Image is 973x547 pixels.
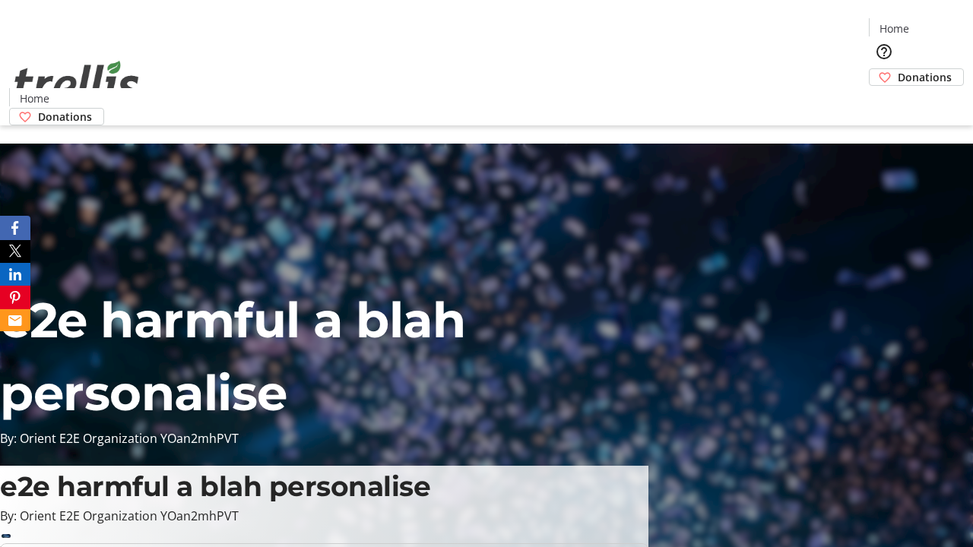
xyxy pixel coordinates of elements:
span: Home [20,90,49,106]
a: Donations [9,108,104,125]
span: Donations [898,69,952,85]
img: Orient E2E Organization YOan2mhPVT's Logo [9,44,144,120]
button: Cart [869,86,899,116]
span: Home [880,21,909,36]
a: Home [870,21,918,36]
span: Donations [38,109,92,125]
a: Donations [869,68,964,86]
a: Home [10,90,59,106]
button: Help [869,36,899,67]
